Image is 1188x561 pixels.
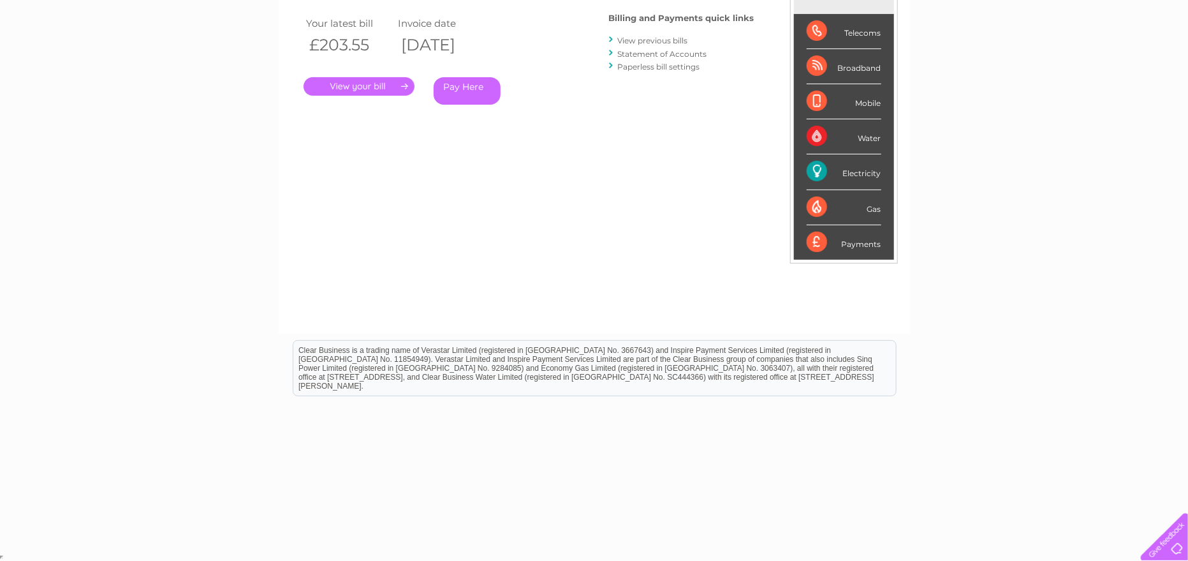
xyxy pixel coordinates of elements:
th: [DATE] [395,32,487,58]
a: View previous bills [618,36,688,45]
a: Water [964,54,988,64]
a: Telecoms [1031,54,1069,64]
div: Payments [807,225,881,260]
th: £203.55 [304,32,395,58]
div: Clear Business is a trading name of Verastar Limited (registered in [GEOGRAPHIC_DATA] No. 3667643... [293,7,896,62]
div: Water [807,119,881,154]
div: Gas [807,190,881,225]
td: Invoice date [395,15,487,32]
a: Pay Here [434,77,501,105]
td: Your latest bill [304,15,395,32]
a: Statement of Accounts [618,49,707,59]
a: Energy [995,54,1023,64]
a: Blog [1077,54,1096,64]
div: Mobile [807,84,881,119]
a: Paperless bill settings [618,62,700,71]
a: . [304,77,414,96]
a: 0333 014 3131 [948,6,1036,22]
img: logo.png [41,33,106,72]
div: Electricity [807,154,881,190]
div: Telecoms [807,14,881,49]
a: Log out [1146,54,1176,64]
div: Broadband [807,49,881,84]
a: Contact [1103,54,1134,64]
h4: Billing and Payments quick links [609,13,754,23]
